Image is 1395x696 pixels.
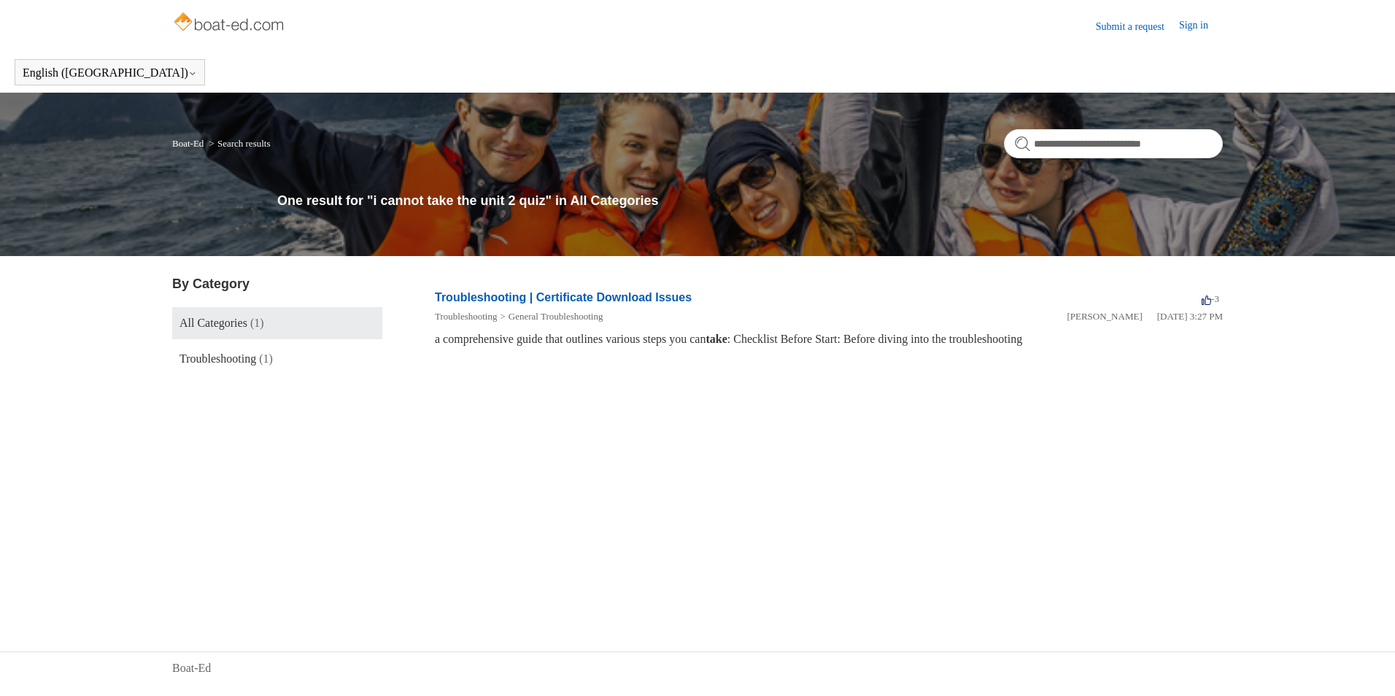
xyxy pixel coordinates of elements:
span: (1) [250,317,264,329]
li: [PERSON_NAME] [1067,309,1142,324]
button: English ([GEOGRAPHIC_DATA]) [23,66,197,80]
em: take [706,333,727,345]
li: Search results [206,138,271,149]
a: All Categories (1) [172,307,382,339]
li: Troubleshooting [435,309,497,324]
span: -3 [1202,293,1219,304]
h3: By Category [172,274,382,294]
span: Troubleshooting [179,352,256,365]
a: General Troubleshooting [509,311,603,322]
span: All Categories [179,317,247,329]
a: Submit a request [1096,19,1179,34]
img: Boat-Ed Help Center home page [172,9,288,38]
time: 01/05/2024, 15:27 [1157,311,1223,322]
a: Sign in [1179,18,1223,35]
span: (1) [259,352,273,365]
div: a comprehensive guide that outlines various steps you can : Checklist Before Start: Before diving... [435,330,1223,348]
input: Search [1004,129,1223,158]
li: General Troubleshooting [497,309,603,324]
a: Troubleshooting | Certificate Download Issues [435,291,692,303]
div: Live chat [1346,647,1384,685]
li: Boat-Ed [172,138,206,149]
a: Boat-Ed [172,138,204,149]
h1: One result for "i cannot take the unit 2 quiz" in All Categories [277,191,1223,211]
a: Troubleshooting [435,311,497,322]
a: Troubleshooting (1) [172,343,382,375]
a: Boat-Ed [172,660,211,677]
